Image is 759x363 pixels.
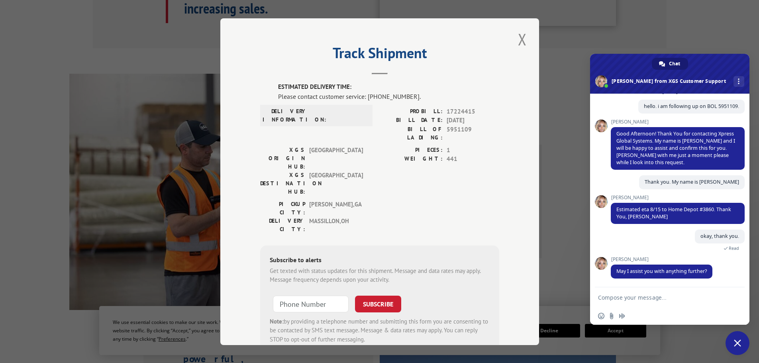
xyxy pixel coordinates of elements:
[309,216,363,233] span: MASSILLON , OH
[355,295,401,312] button: SUBSCRIBE
[380,116,443,125] label: BILL DATE:
[309,171,363,196] span: [GEOGRAPHIC_DATA]
[309,200,363,216] span: [PERSON_NAME] , GA
[263,107,308,124] label: DELIVERY INFORMATION:
[447,155,499,164] span: 441
[270,255,490,266] div: Subscribe to alerts
[260,200,305,216] label: PICKUP CITY:
[260,145,305,171] label: XGS ORIGIN HUB:
[380,145,443,155] label: PIECES:
[611,257,712,262] span: [PERSON_NAME]
[729,245,739,251] span: Read
[644,103,739,110] span: hello. i am following up on BOL 5951109.
[260,216,305,233] label: DELIVERY CITY:
[447,116,499,125] span: [DATE]
[270,317,284,325] strong: Note:
[380,155,443,164] label: WEIGHT:
[380,107,443,116] label: PROBILL:
[619,313,625,319] span: Audio message
[598,287,726,307] textarea: Compose your message...
[669,58,680,70] span: Chat
[270,317,490,344] div: by providing a telephone number and submitting this form you are consenting to be contacted by SM...
[645,179,739,185] span: Thank you. My name is [PERSON_NAME]
[616,206,731,220] span: Estimated eta 8/15 to Home Depot #3860. Thank You, [PERSON_NAME]
[273,295,349,312] input: Phone Number
[260,171,305,196] label: XGS DESTINATION HUB:
[598,313,604,319] span: Insert an emoji
[516,28,529,50] button: Close modal
[652,58,688,70] a: Chat
[447,145,499,155] span: 1
[700,233,739,239] span: okay, thank you.
[611,195,745,200] span: [PERSON_NAME]
[270,266,490,284] div: Get texted with status updates for this shipment. Message and data rates may apply. Message frequ...
[608,313,615,319] span: Send a file
[447,125,499,141] span: 5951109
[726,331,749,355] a: Close chat
[278,82,499,92] label: ESTIMATED DELIVERY TIME:
[380,125,443,141] label: BILL OF LADING:
[616,130,735,166] span: Good Afternoon! Thank You for contacting Xpress Global Systems. My name is [PERSON_NAME] and I wi...
[447,107,499,116] span: 17224415
[260,47,499,63] h2: Track Shipment
[309,145,363,171] span: [GEOGRAPHIC_DATA]
[616,268,707,275] span: May I assist you with anything further?
[278,91,499,101] div: Please contact customer service: [PHONE_NUMBER].
[611,119,745,125] span: [PERSON_NAME]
